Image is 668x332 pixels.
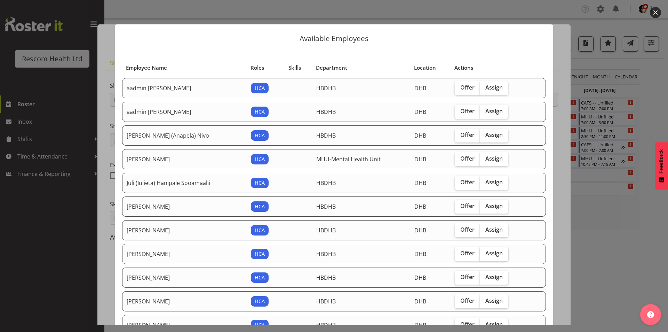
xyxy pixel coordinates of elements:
span: Offer [460,226,475,233]
span: DHB [414,84,426,92]
td: aadmin [PERSON_NAME] [122,78,247,98]
span: DHB [414,108,426,116]
td: [PERSON_NAME] [122,268,247,288]
span: HCA [255,108,265,116]
span: Assign [485,84,503,91]
span: Assign [485,131,503,138]
span: Assign [485,202,503,209]
span: Offer [460,108,475,115]
td: [PERSON_NAME] [122,220,247,240]
span: HCA [255,274,265,281]
p: Available Employees [122,35,546,42]
td: [PERSON_NAME] [122,149,247,169]
span: Feedback [658,149,665,173]
span: HCA [255,203,265,210]
span: HCA [255,298,265,305]
span: Actions [454,64,473,72]
button: Feedback - Show survey [655,142,668,190]
span: DHB [414,203,426,210]
span: DHB [414,321,426,329]
span: Offer [460,273,475,280]
span: HCA [255,84,265,92]
span: Employee Name [126,64,167,72]
span: Assign [485,321,503,328]
span: Location [414,64,436,72]
img: help-xxl-2.png [647,311,654,318]
td: aadmin [PERSON_NAME] [122,102,247,122]
span: Department [316,64,347,72]
span: HBDHB [316,321,336,329]
span: Assign [485,108,503,115]
span: DHB [414,250,426,258]
span: Assign [485,226,503,233]
span: DHB [414,155,426,163]
span: Assign [485,297,503,304]
td: Juli (Iulieta) Hanipale Sooamaalii [122,173,247,193]
span: HCA [255,250,265,258]
span: Offer [460,84,475,91]
span: HCA [255,321,265,329]
td: [PERSON_NAME] [122,244,247,264]
span: DHB [414,298,426,305]
span: HBDHB [316,203,336,210]
span: HBDHB [316,108,336,116]
td: [PERSON_NAME] [122,196,247,217]
span: Assign [485,179,503,186]
span: HBDHB [316,132,336,139]
span: Roles [250,64,264,72]
span: DHB [414,274,426,281]
span: HCA [255,179,265,187]
span: DHB [414,226,426,234]
span: HBDHB [316,179,336,187]
span: DHB [414,132,426,139]
span: HBDHB [316,274,336,281]
span: HBDHB [316,226,336,234]
span: Offer [460,155,475,162]
span: Assign [485,155,503,162]
td: [PERSON_NAME] [122,291,247,311]
span: Assign [485,250,503,257]
span: HBDHB [316,298,336,305]
span: Offer [460,321,475,328]
span: Offer [460,297,475,304]
span: DHB [414,179,426,187]
span: HCA [255,155,265,163]
td: [PERSON_NAME] (Anapela) Nivo [122,125,247,146]
span: Assign [485,273,503,280]
span: Offer [460,179,475,186]
span: Offer [460,131,475,138]
span: Skills [288,64,301,72]
span: Offer [460,250,475,257]
span: HCA [255,226,265,234]
span: HCA [255,132,265,139]
span: HBDHB [316,250,336,258]
span: Offer [460,202,475,209]
span: HBDHB [316,84,336,92]
span: MHU-Mental Health Unit [316,155,381,163]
